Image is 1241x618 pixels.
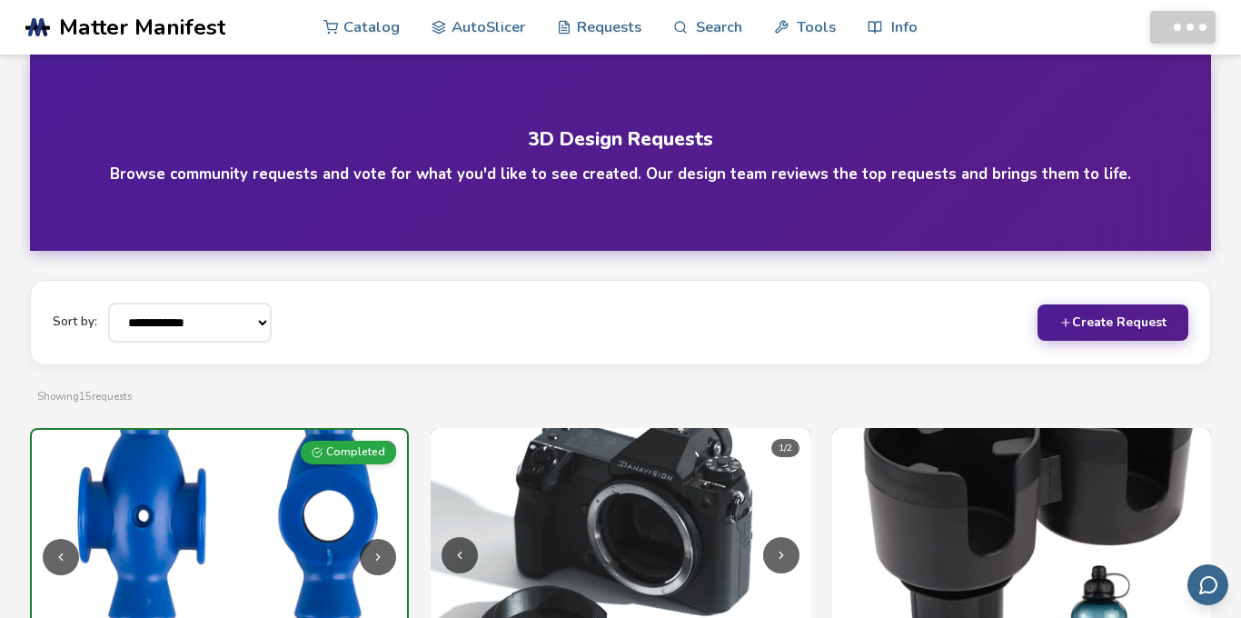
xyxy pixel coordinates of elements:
h4: Browse community requests and vote for what you'd like to see created. Our design team reviews th... [110,164,1131,184]
h1: 3D Design Requests [77,129,1164,150]
button: Create Request [1037,304,1188,341]
label: Sort by: [53,315,97,329]
p: Showing 15 requests [37,387,1204,406]
span: Completed [326,446,385,459]
button: Previous image [43,539,79,575]
button: Send feedback via email [1187,564,1228,605]
button: Next image [360,539,396,575]
button: Next image [763,537,799,573]
span: Matter Manifest [59,15,225,40]
div: 1 / 2 [771,439,799,457]
button: Previous image [442,537,478,573]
